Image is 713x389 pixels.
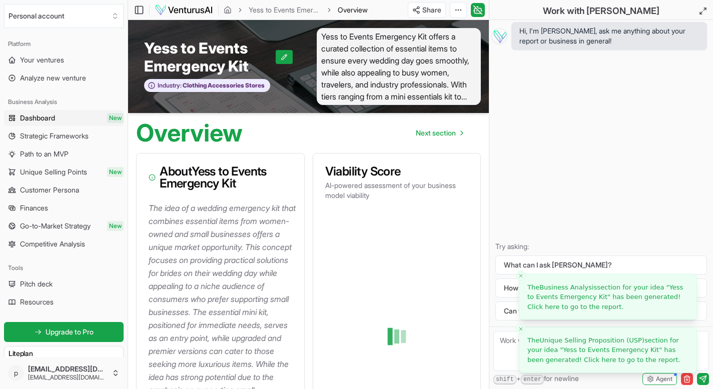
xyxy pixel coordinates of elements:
[9,348,119,358] h3: Lite plan
[158,81,182,89] span: Industry:
[20,167,87,177] span: Unique Selling Points
[642,373,677,385] button: Agent
[4,218,124,234] a: Go-to-Market StrategyNew
[4,94,124,110] div: Business Analysis
[422,5,441,15] span: Share
[527,282,688,311] a: TheBusiness Analysissection for your idea "Yess to Events Emergency Kit" has been generated! Clic...
[249,5,321,15] a: Yess to Events Emergency Kit
[20,149,69,159] span: Path to an MVP
[519,26,699,46] span: Hi, I'm [PERSON_NAME], ask me anything about your report or business in general!
[4,182,124,198] a: Customer Persona
[416,128,456,138] span: Next section
[493,373,579,384] span: + for newline
[20,221,91,231] span: Go-to-Market Strategy
[20,55,64,65] span: Your ventures
[46,327,94,337] span: Upgrade to Pro
[28,373,108,381] span: [EMAIL_ADDRESS][DOMAIN_NAME]
[4,146,124,162] a: Path to an MVP
[20,203,48,213] span: Finances
[408,2,446,18] button: Share
[20,73,86,83] span: Analyze new venture
[4,70,124,86] a: Analyze new venture
[543,4,659,18] h2: Work with [PERSON_NAME]
[539,336,644,344] span: Unique Selling Proposition (USP)
[224,5,368,15] nav: breadcrumb
[527,283,683,300] span: Yess to Events Emergency Kit
[20,279,53,289] span: Pitch deck
[495,241,707,251] p: Try asking:
[107,221,124,231] span: New
[20,113,55,123] span: Dashboard
[495,255,707,274] button: What can I ask [PERSON_NAME]?
[539,283,597,290] span: Business Analysis
[516,270,526,280] button: Close toast
[28,364,108,373] span: [EMAIL_ADDRESS][DOMAIN_NAME]
[4,164,124,180] a: Unique Selling PointsNew
[516,324,526,334] button: Close toast
[4,36,124,52] div: Platform
[20,239,85,249] span: Competitive Analysis
[495,278,707,297] button: How can I improve my business?
[4,200,124,216] a: Finances
[656,375,672,383] span: Agent
[149,165,292,189] h3: About Yess to Events Emergency Kit
[527,335,688,365] a: TheUnique Selling Proposition (USP)section for your idea "Yess to Events Emergency Kit" has been ...
[527,336,680,363] span: The section for your idea " " has been generated! Click here to go to the report.
[493,375,516,384] kbd: shift
[4,361,124,385] button: p[EMAIL_ADDRESS][DOMAIN_NAME][EMAIL_ADDRESS][DOMAIN_NAME]
[527,283,683,310] span: The section for your idea " " has been generated! Click here to go to the report.
[182,81,265,89] span: Clothing Accessories Stores
[155,4,213,16] img: logo
[4,4,124,28] button: Select an organization
[338,5,368,15] span: Overview
[408,123,471,143] a: Go to next page
[408,123,471,143] nav: pagination
[4,110,124,126] a: DashboardNew
[4,128,124,144] a: Strategic Frameworks
[4,322,124,342] a: Upgrade to Pro
[144,79,270,92] button: Industry:Clothing Accessories Stores
[4,294,124,310] a: Resources
[20,185,79,195] span: Customer Persona
[521,375,544,384] kbd: enter
[144,39,276,75] span: Yess to Events Emergency Kit
[563,346,659,353] span: Yess to Events Emergency Kit
[325,165,469,177] h3: Viability Score
[107,167,124,177] span: New
[107,113,124,123] span: New
[4,260,124,276] div: Tools
[8,365,24,381] span: p
[4,52,124,68] a: Your ventures
[20,297,54,307] span: Resources
[4,236,124,252] a: Competitive Analysis
[495,301,707,320] button: Can you make the text shorter and friendlier?
[4,276,124,292] a: Pitch deck
[136,121,243,145] h1: Overview
[317,28,481,105] span: Yess to Events Emergency Kit offers a curated collection of essential items to ensure every weddi...
[20,131,89,141] span: Strategic Frameworks
[491,28,507,44] img: Vera
[325,180,469,200] p: AI-powered assessment of your business model viability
